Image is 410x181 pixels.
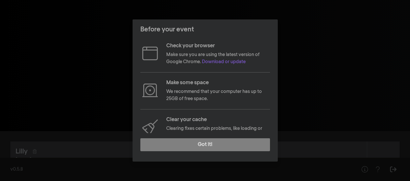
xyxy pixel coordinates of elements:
[166,125,270,140] p: Clearing fixes certain problems, like loading or formatting. Follow these .
[133,19,278,40] header: Before your event
[166,116,270,124] p: Clear your cache
[140,138,270,151] button: Got it!
[202,60,246,64] a: Download or update
[166,51,270,66] p: Make sure you are using the latest version of Google Chrome.
[166,42,270,50] p: Check your browser
[166,88,270,103] p: We recommend that your computer has up to 25GB of free space.
[166,79,270,87] p: Make some space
